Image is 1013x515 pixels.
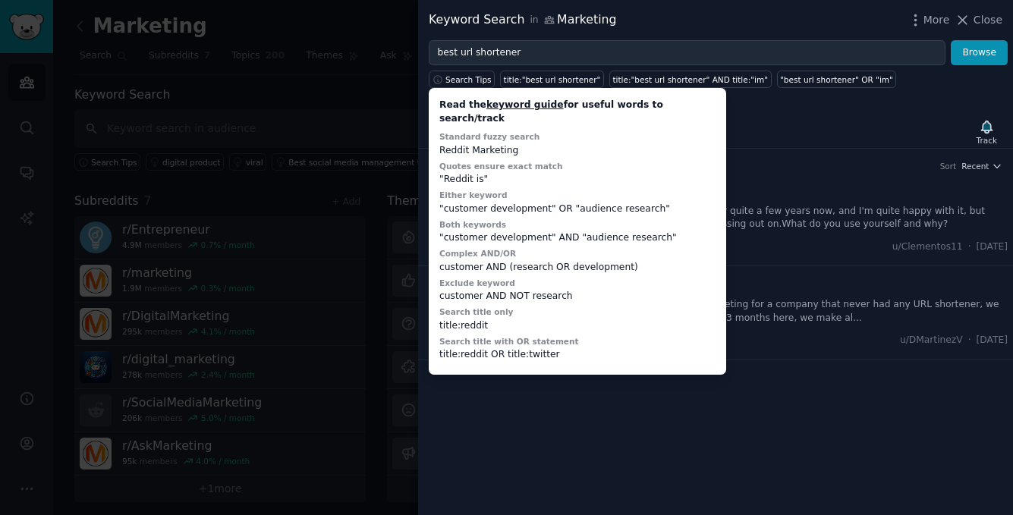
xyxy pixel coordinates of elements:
button: Browse [951,40,1008,66]
div: Read the for useful words to search/track [439,99,716,125]
button: Close [955,12,1002,28]
button: Recent [961,161,1002,171]
div: "Reddit is" [439,173,716,187]
button: Search Tips [429,71,495,88]
a: title:"best url shortener" AND title:"im" [609,71,772,88]
a: keyword guide [486,99,564,110]
div: title:reddit OR title:twitter [439,348,716,362]
div: customer AND (research OR development) [439,261,716,275]
label: Exclude keyword [439,278,515,287]
span: [DATE] [977,240,1008,254]
a: title:"best url shortener" [500,71,604,88]
span: u/DMartinezV [900,334,963,347]
span: Recent [961,161,989,171]
label: Both keywords [439,220,506,229]
div: "customer development" AND "audience research" [439,231,716,245]
div: title:"best url shortener" [504,74,601,85]
button: More [908,12,950,28]
span: Search Tips [445,74,492,85]
div: Reddit Marketing [439,144,716,158]
div: "best url shortener" OR "im" [780,74,893,85]
div: customer AND NOT research [439,290,716,303]
a: Been using [[DOMAIN_NAME]]([URL][DOMAIN_NAME]) for quite a few years now, and I'm quite happy wit... [461,205,1008,231]
div: title:"best url shortener" AND title:"im" [612,74,768,85]
label: Either keyword [439,190,508,199]
div: Track [977,135,997,146]
span: [DATE] [977,334,1008,347]
span: More [923,12,950,28]
a: Hey, first post in this account I'm working in digital marketing for a company that never had any... [461,298,1008,325]
label: Standard fuzzy search [439,132,540,141]
label: Search title with OR statement [439,337,578,346]
label: Search title only [439,307,513,316]
span: · [968,240,971,254]
label: Complex AND/OR [439,249,516,258]
span: in [530,14,538,27]
div: Keyword Search Marketing [429,11,617,30]
span: u/Clementos11 [892,240,963,254]
div: "customer development" OR "audience research" [439,203,716,216]
span: · [968,334,971,347]
label: Quotes ensure exact match [439,162,563,171]
div: Sort [940,161,957,171]
input: Try a keyword related to your business [429,40,945,66]
a: "best url shortener" OR "im" [777,71,897,88]
span: Close [974,12,1002,28]
button: Track [971,116,1002,148]
div: title:reddit [439,319,716,333]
